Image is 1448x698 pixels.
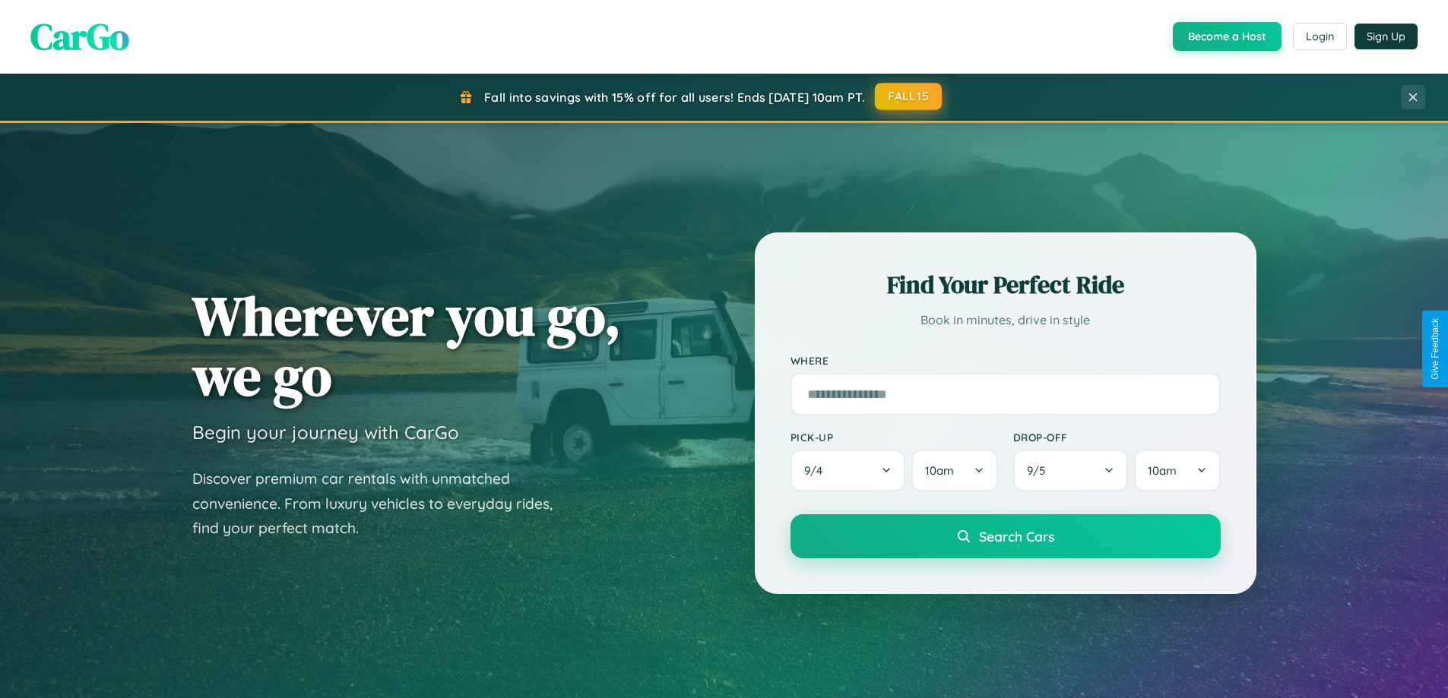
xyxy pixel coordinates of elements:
[791,309,1221,331] p: Book in minutes, drive in style
[192,286,621,406] h1: Wherever you go, we go
[791,268,1221,302] h2: Find Your Perfect Ride
[1134,450,1220,491] button: 10am
[1013,431,1221,444] label: Drop-off
[911,450,997,491] button: 10am
[1013,450,1129,491] button: 9/5
[925,463,954,478] span: 10am
[1148,463,1177,478] span: 10am
[1430,318,1440,380] div: Give Feedback
[1355,24,1418,49] button: Sign Up
[791,450,906,491] button: 9/4
[791,431,998,444] label: Pick-up
[875,83,942,110] button: FALL15
[30,11,129,62] span: CarGo
[1027,463,1053,478] span: 9 / 5
[192,421,459,444] h3: Begin your journey with CarGo
[192,466,572,541] p: Discover premium car rentals with unmatched convenience. From luxury vehicles to everyday rides, ...
[791,514,1221,558] button: Search Cars
[804,463,830,478] span: 9 / 4
[1173,22,1282,51] button: Become a Host
[979,528,1054,545] span: Search Cars
[484,90,865,105] span: Fall into savings with 15% off for all users! Ends [DATE] 10am PT.
[1293,23,1347,50] button: Login
[791,354,1221,367] label: Where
